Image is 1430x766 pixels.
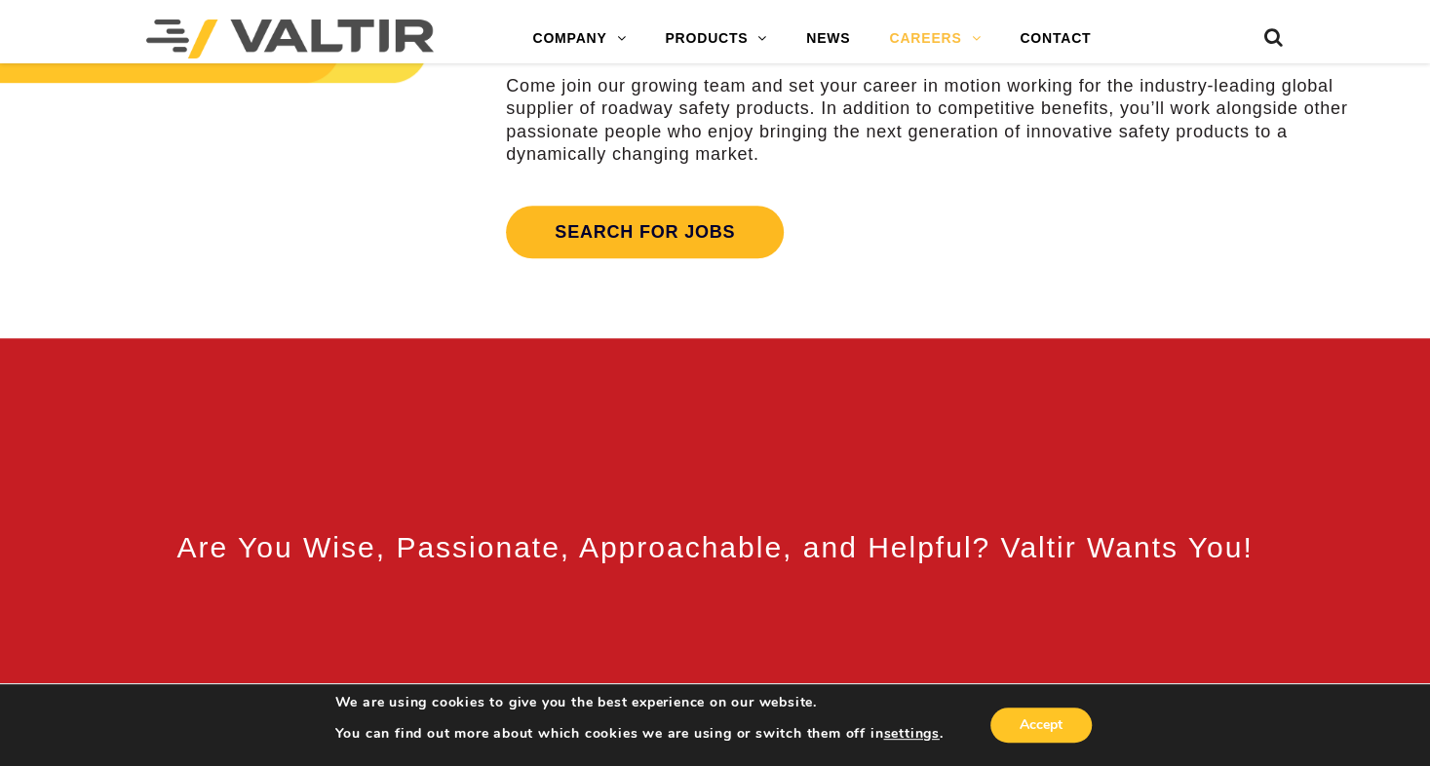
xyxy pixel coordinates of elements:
button: Accept [990,708,1092,743]
button: settings [883,725,939,743]
a: CONTACT [1000,19,1110,58]
a: CAREERS [870,19,1000,58]
p: We are using cookies to give you the best experience on our website. [334,694,943,711]
img: Valtir [146,19,434,58]
a: Search for jobs [506,206,784,258]
a: NEWS [787,19,870,58]
p: Come join our growing team and set your career in motion working for the industry-leading global ... [506,75,1377,167]
span: Are You Wise, Passionate, Approachable, and Helpful? Valtir Wants You! [177,531,1254,563]
a: COMPANY [513,19,645,58]
p: You can find out more about which cookies we are using or switch them off in . [334,725,943,743]
a: PRODUCTS [645,19,787,58]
